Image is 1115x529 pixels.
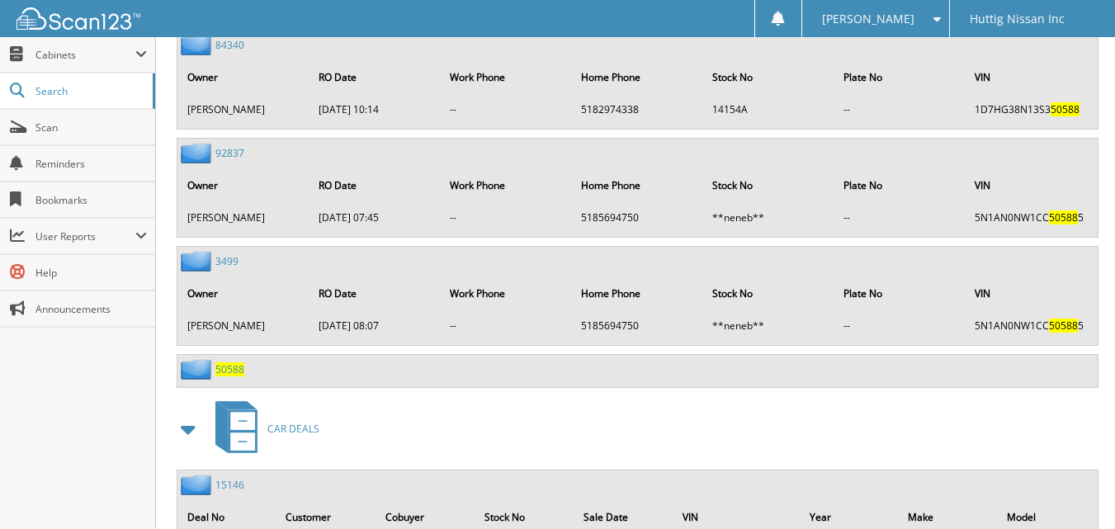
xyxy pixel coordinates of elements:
td: -- [442,96,571,123]
th: VIN [966,60,1096,94]
td: -- [835,312,965,339]
td: -- [835,96,965,123]
span: Scan [35,120,147,135]
a: CAR DEALS [206,396,319,461]
th: RO Date [310,276,440,310]
img: folder2.png [181,143,215,163]
td: 14154A [704,96,834,123]
span: Cabinets [35,48,135,62]
th: VIN [966,276,1096,310]
span: [PERSON_NAME] [822,14,914,24]
th: Plate No [835,60,965,94]
img: scan123-logo-white.svg [17,7,140,30]
span: Announcements [35,302,147,316]
a: 15146 [215,478,244,492]
th: Home Phone [573,276,702,310]
td: 5185694750 [573,312,702,339]
th: VIN [966,168,1096,202]
span: Search [35,84,144,98]
th: RO Date [310,168,440,202]
a: 84340 [215,38,244,52]
span: Huttig Nissan Inc [970,14,1065,24]
th: Owner [179,168,309,202]
td: [PERSON_NAME] [179,312,309,339]
td: -- [442,312,571,339]
span: CAR DEALS [267,422,319,436]
span: 50588 [1049,210,1078,224]
th: Stock No [704,168,834,202]
iframe: Chat Widget [1032,450,1115,529]
th: Home Phone [573,60,702,94]
th: Owner [179,276,309,310]
th: Work Phone [442,276,571,310]
th: Plate No [835,276,965,310]
td: 1D7HG38N13S3 [966,96,1096,123]
td: 5182974338 [573,96,702,123]
th: Owner [179,60,309,94]
span: Bookmarks [35,193,147,207]
td: [DATE] 07:45 [310,204,440,231]
th: Home Phone [573,168,702,202]
td: [DATE] 08:07 [310,312,440,339]
td: [PERSON_NAME] [179,96,309,123]
span: 50588 [1051,102,1080,116]
span: Reminders [35,157,147,171]
a: 92837 [215,146,244,160]
img: folder2.png [181,35,215,55]
th: Work Phone [442,168,571,202]
th: Stock No [704,60,834,94]
th: RO Date [310,60,440,94]
a: 3499 [215,254,239,268]
td: 5N1AN0NW1CC 5 [966,204,1096,231]
td: [DATE] 10:14 [310,96,440,123]
td: -- [442,204,571,231]
td: [PERSON_NAME] [179,204,309,231]
th: Plate No [835,168,965,202]
span: User Reports [35,229,135,243]
td: -- [835,204,965,231]
span: 50588 [1049,319,1078,333]
td: 5N1AN0NW1CC 5 [966,312,1096,339]
span: Help [35,266,147,280]
img: folder2.png [181,251,215,272]
img: folder2.png [181,359,215,380]
th: Work Phone [442,60,571,94]
td: 5185694750 [573,204,702,231]
th: Stock No [704,276,834,310]
a: 50588 [215,362,244,376]
img: folder2.png [181,475,215,495]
